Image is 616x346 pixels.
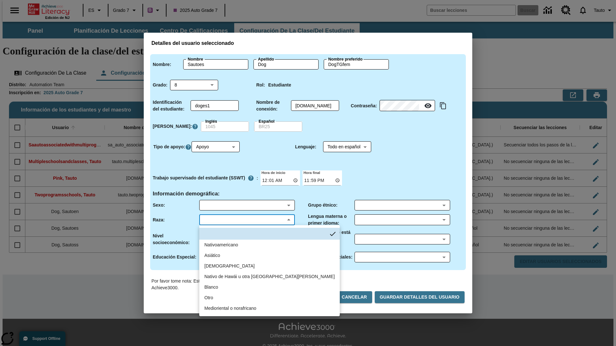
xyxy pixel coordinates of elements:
[199,303,340,314] li: Medioriental o norafricano
[204,242,238,248] div: Nativoamericano
[199,282,340,292] li: Blanco
[204,273,335,280] div: Nativo de Hawái u otra isla del Pacífico
[199,261,340,271] li: Afroamericano
[199,228,340,240] li: no hay elementos seleccionados
[199,292,340,303] li: Otro
[204,263,255,269] div: Afroamericano
[204,252,220,259] div: Asiático
[199,250,340,261] li: Asiático
[204,305,256,312] div: Medioriental o norafricano
[204,294,213,301] div: Otro
[199,240,340,250] li: Nativoamericano
[199,271,340,282] li: Nativo de Hawái u otra isla del Pacífico
[204,284,218,291] div: Blanco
